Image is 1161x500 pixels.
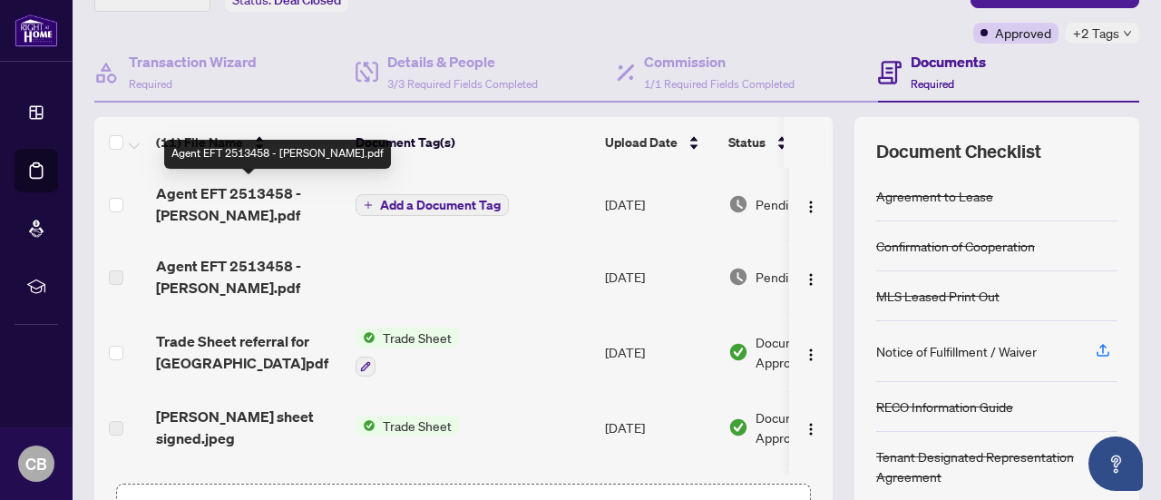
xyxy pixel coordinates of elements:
[804,200,818,214] img: Logo
[364,201,373,210] span: plus
[756,267,846,287] span: Pending Review
[356,328,376,348] img: Status Icon
[876,397,1013,417] div: RECO Information Guide
[129,51,257,73] h4: Transaction Wizard
[728,417,748,437] img: Document Status
[804,348,818,362] img: Logo
[796,262,825,291] button: Logo
[376,416,459,436] span: Trade Sheet
[756,332,868,372] span: Document Approved
[380,199,501,211] span: Add a Document Tag
[756,194,846,214] span: Pending Review
[876,236,1035,256] div: Confirmation of Cooperation
[796,413,825,442] button: Logo
[164,140,391,169] div: Agent EFT 2513458 - [PERSON_NAME].pdf
[356,194,509,216] button: Add a Document Tag
[387,77,538,91] span: 3/3 Required Fields Completed
[356,328,459,377] button: Status IconTrade Sheet
[728,132,766,152] span: Status
[876,139,1041,164] span: Document Checklist
[796,338,825,367] button: Logo
[598,240,721,313] td: [DATE]
[728,194,748,214] img: Document Status
[876,341,1037,361] div: Notice of Fulfillment / Waiver
[605,132,678,152] span: Upload Date
[356,416,376,436] img: Status Icon
[756,407,868,447] span: Document Approved
[728,342,748,362] img: Document Status
[376,328,459,348] span: Trade Sheet
[25,451,47,476] span: CB
[156,132,243,152] span: (11) File Name
[1088,436,1143,491] button: Open asap
[721,117,875,168] th: Status
[804,272,818,287] img: Logo
[876,186,993,206] div: Agreement to Lease
[1123,29,1132,38] span: down
[598,117,721,168] th: Upload Date
[156,182,341,226] span: Agent EFT 2513458 - [PERSON_NAME].pdf
[149,117,348,168] th: (11) File Name
[356,416,459,436] button: Status IconTrade Sheet
[156,330,341,374] span: Trade Sheet referral for [GEOGRAPHIC_DATA]pdf
[911,77,954,91] span: Required
[129,77,172,91] span: Required
[1073,23,1119,44] span: +2 Tags
[15,14,58,47] img: logo
[598,168,721,240] td: [DATE]
[644,51,795,73] h4: Commission
[156,255,341,299] span: Agent EFT 2513458 - [PERSON_NAME].pdf
[876,446,1117,486] div: Tenant Designated Representation Agreement
[387,51,538,73] h4: Details & People
[348,117,598,168] th: Document Tag(s)
[598,391,721,464] td: [DATE]
[356,193,509,217] button: Add a Document Tag
[796,190,825,219] button: Logo
[995,23,1051,43] span: Approved
[644,77,795,91] span: 1/1 Required Fields Completed
[728,267,748,287] img: Document Status
[876,286,1000,306] div: MLS Leased Print Out
[804,422,818,436] img: Logo
[598,313,721,391] td: [DATE]
[156,406,341,449] span: [PERSON_NAME] sheet signed.jpeg
[911,51,986,73] h4: Documents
